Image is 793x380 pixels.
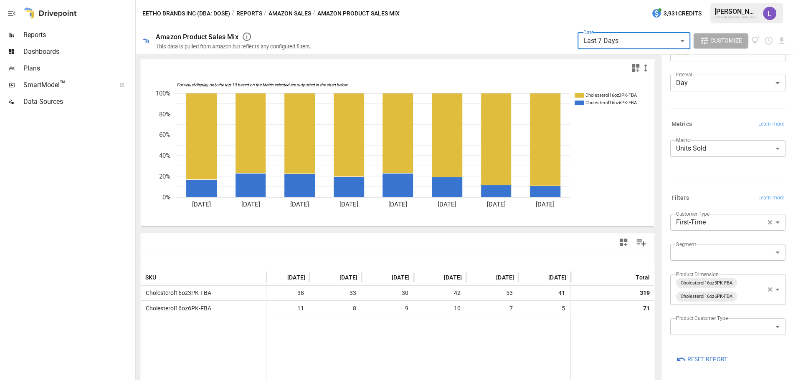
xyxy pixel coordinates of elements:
[327,272,339,283] button: Sort
[496,273,514,282] span: [DATE]
[677,278,736,288] span: Cholesterol16oz3PK-FBA
[142,8,230,19] button: Eetho Brands Inc (DBA: Dose)
[676,136,690,143] label: Metric
[287,273,305,282] span: [DATE]
[141,76,646,226] svg: A chart.
[585,100,637,106] text: Cholesterol16oz6PK-FBA
[777,36,786,45] button: Download report
[142,289,211,296] span: Cholesterol16oz3PK-FBA
[156,90,170,97] text: 100%
[687,354,727,365] span: Reset Report
[236,8,262,19] button: Reports
[444,273,462,282] span: [DATE]
[487,201,506,208] text: [DATE]
[156,43,311,50] div: This data is pulled from Amazon but reflects any configured filters.
[676,241,696,248] label: Segment
[670,352,733,367] button: Reset Report
[275,272,286,283] button: Sort
[142,37,149,45] div: 🛍
[156,33,238,41] div: Amazon Product Sales Mix
[758,120,784,128] span: Learn more
[159,152,170,159] text: 40%
[508,301,514,316] span: 7
[751,33,761,48] button: View documentation
[388,201,407,208] text: [DATE]
[241,201,260,208] text: [DATE]
[290,201,309,208] text: [DATE]
[583,37,618,45] span: Last 7 Days
[269,8,311,19] button: Amazon Sales
[583,29,594,36] label: Date
[23,63,134,73] span: Plans
[142,305,211,312] span: Cholesterol16oz6PK-FBA
[670,214,780,231] div: First-Time
[348,286,357,300] span: 33
[560,301,566,316] span: 5
[232,8,235,19] div: /
[431,272,443,283] button: Sort
[60,79,66,89] span: ™
[404,301,410,316] span: 9
[453,301,462,316] span: 10
[400,286,410,300] span: 30
[676,271,718,278] label: Product Dimension
[453,286,462,300] span: 42
[557,286,566,300] span: 41
[157,272,169,283] button: Sort
[643,301,650,316] div: 71
[264,8,267,19] div: /
[23,30,134,40] span: Reports
[710,35,742,46] span: Customize
[640,286,650,300] div: 319
[648,6,705,21] button: 3,931Credits
[296,286,305,300] span: 38
[339,273,357,282] span: [DATE]
[548,273,566,282] span: [DATE]
[714,15,758,19] div: Eetho Brands Inc (DBA: Dose)
[536,201,555,208] text: [DATE]
[192,201,211,208] text: [DATE]
[23,97,134,107] span: Data Sources
[670,75,785,91] div: Day
[664,8,702,19] span: 3,931 Credits
[438,201,456,208] text: [DATE]
[177,83,349,88] text: For visual display, only the top 10 based on the Metric selected are outputted in the chart below.
[670,140,785,157] div: Units Sold
[159,131,170,138] text: 60%
[162,194,170,201] text: 0%
[23,80,110,90] span: SmartModel
[676,210,709,217] label: Customer Type
[758,2,781,25] button: Lindsay North
[763,7,776,20] img: Lindsay North
[296,301,305,316] span: 11
[694,33,748,48] button: Customize
[23,47,134,57] span: Dashboards
[632,233,651,252] button: Manage Columns
[676,315,728,322] label: Product Customer Type
[505,286,514,300] span: 53
[536,272,547,283] button: Sort
[145,273,157,282] span: SKU
[339,201,358,208] text: [DATE]
[484,272,495,283] button: Sort
[764,36,773,45] button: Schedule report
[159,173,170,180] text: 20%
[677,292,736,301] span: Cholesterol16oz6PK-FBA
[159,111,170,118] text: 80%
[676,71,692,78] label: Interval
[636,274,650,281] div: Total
[671,194,689,203] h6: Filters
[392,273,410,282] span: [DATE]
[758,194,784,202] span: Learn more
[585,93,637,98] text: Cholesterol16oz3PK-FBA
[313,8,316,19] div: /
[352,301,357,316] span: 8
[379,272,391,283] button: Sort
[714,8,758,15] div: [PERSON_NAME]
[671,120,692,129] h6: Metrics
